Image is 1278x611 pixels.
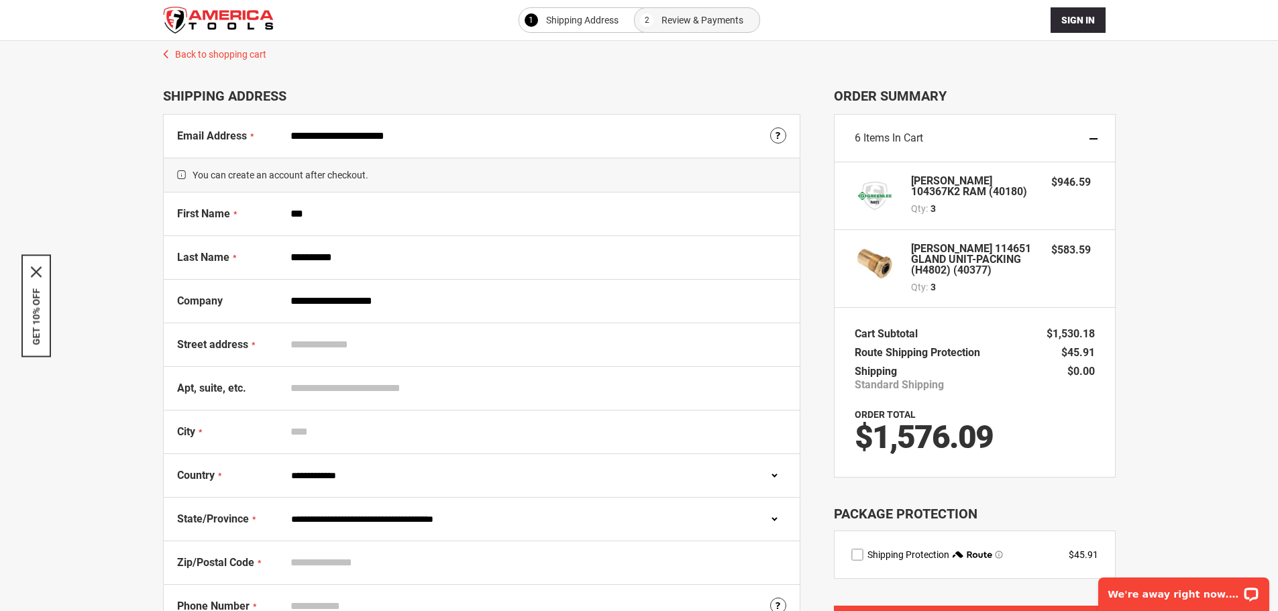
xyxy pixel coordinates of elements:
span: Country [177,469,215,482]
button: GET 10% OFF [31,288,42,345]
span: Qty [911,282,926,292]
img: America Tools [163,7,274,34]
span: Shipping Protection [867,549,949,560]
span: City [177,425,195,438]
span: 1 [529,12,533,28]
span: Email Address [177,129,247,142]
a: store logo [163,7,274,34]
span: You can create an account after checkout. [164,158,800,192]
button: Close [31,266,42,277]
div: $45.91 [1069,548,1098,561]
span: Sign In [1061,15,1095,25]
span: $946.59 [1051,176,1091,188]
div: route shipping protection selector element [851,548,1098,561]
span: Shipping Address [546,12,619,28]
span: Learn more [995,551,1003,559]
span: Apt, suite, etc. [177,382,246,394]
span: $583.59 [1051,243,1091,256]
strong: Order Total [855,409,916,420]
span: 3 [930,280,936,294]
span: 6 [855,131,861,144]
span: Standard Shipping [855,378,944,392]
iframe: LiveChat chat widget [1089,569,1278,611]
strong: [PERSON_NAME] 104367K2 RAM (40180) [911,176,1039,197]
span: 3 [930,202,936,215]
strong: [PERSON_NAME] 114651 GLAND UNIT-PACKING (H4802) (40377) [911,243,1039,276]
th: Cart Subtotal [855,325,924,343]
span: Company [177,294,223,307]
span: Items in Cart [863,131,923,144]
span: $45.91 [1061,346,1095,359]
div: Package Protection [834,504,1116,524]
span: Last Name [177,251,229,264]
svg: close icon [31,266,42,277]
span: $0.00 [1067,365,1095,378]
span: Qty [911,203,926,214]
span: First Name [177,207,230,220]
img: Greenlee 114651 GLAND UNIT-PACKING (H4802) (40377) [855,243,895,284]
span: $1,530.18 [1047,327,1095,340]
span: $1,576.09 [855,418,993,456]
img: Greenlee 104367K2 RAM (40180) [855,176,895,216]
th: Route Shipping Protection [855,343,987,362]
button: Sign In [1051,7,1106,33]
span: Shipping [855,365,897,378]
span: Review & Payments [661,12,743,28]
div: Shipping Address [163,88,800,104]
span: Zip/Postal Code [177,556,254,569]
span: Street address [177,338,248,351]
a: Back to shopping cart [150,41,1129,61]
span: State/Province [177,512,249,525]
span: Order Summary [834,88,1116,104]
span: 2 [645,12,649,28]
